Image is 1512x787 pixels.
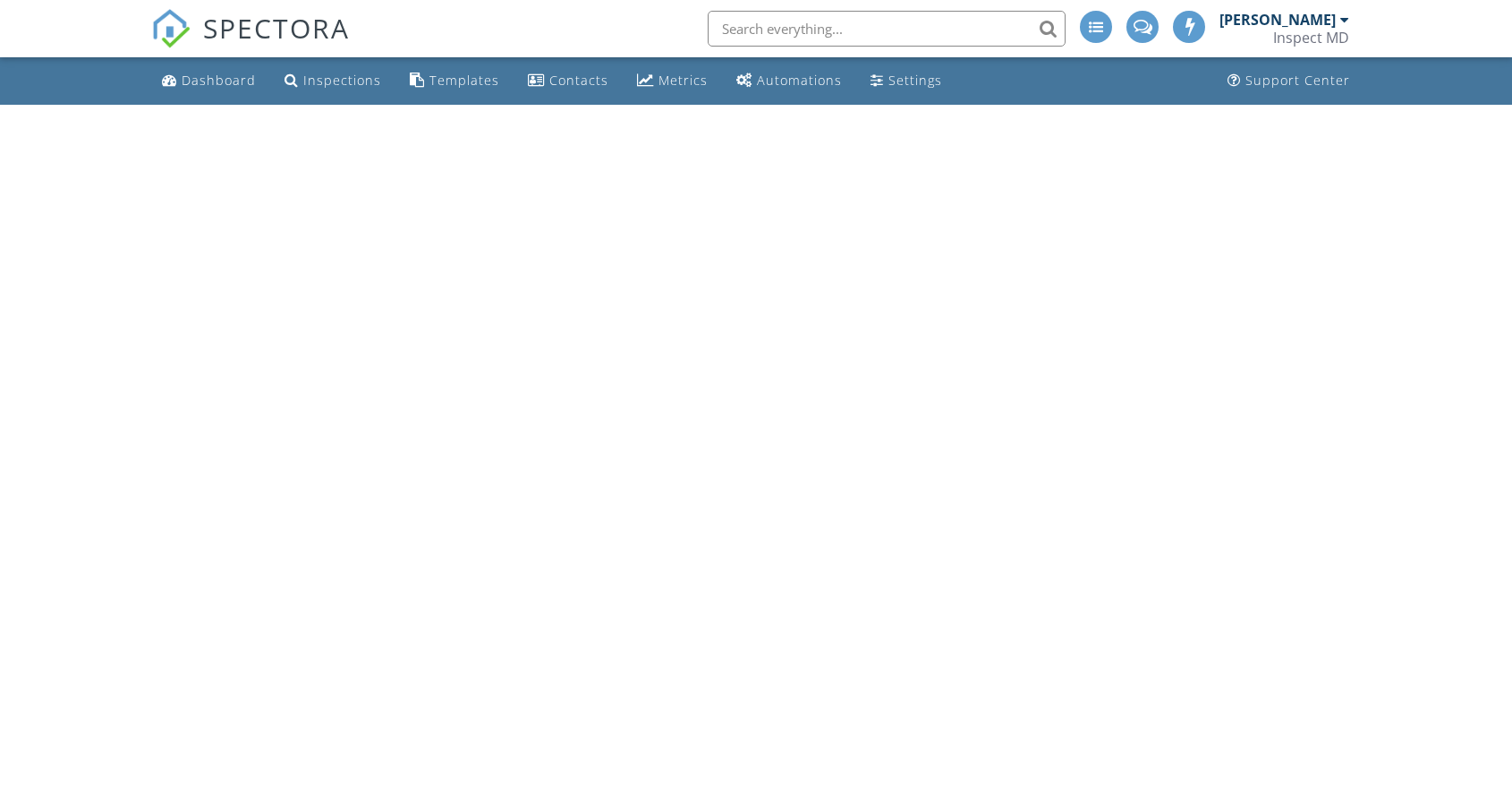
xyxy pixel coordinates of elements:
[521,64,616,98] a: Contacts
[630,64,715,98] a: Metrics
[151,24,350,62] a: SPECTORA
[277,64,388,98] a: Inspections
[1220,64,1357,98] a: Support Center
[303,72,381,89] div: Inspections
[403,64,506,98] a: Templates
[182,72,256,89] div: Dashboard
[729,64,849,98] a: Automations (Advanced)
[203,9,350,47] span: SPECTORA
[708,11,1066,47] input: Search everything...
[155,64,263,98] a: Dashboard
[1245,72,1350,89] div: Support Center
[888,72,942,89] div: Settings
[863,64,949,98] a: Settings
[549,72,608,89] div: Contacts
[658,72,708,89] div: Metrics
[1219,11,1336,29] div: [PERSON_NAME]
[1273,29,1349,47] div: Inspect MD
[151,9,191,48] img: The Best Home Inspection Software - Spectora
[429,72,499,89] div: Templates
[757,72,842,89] div: Automations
